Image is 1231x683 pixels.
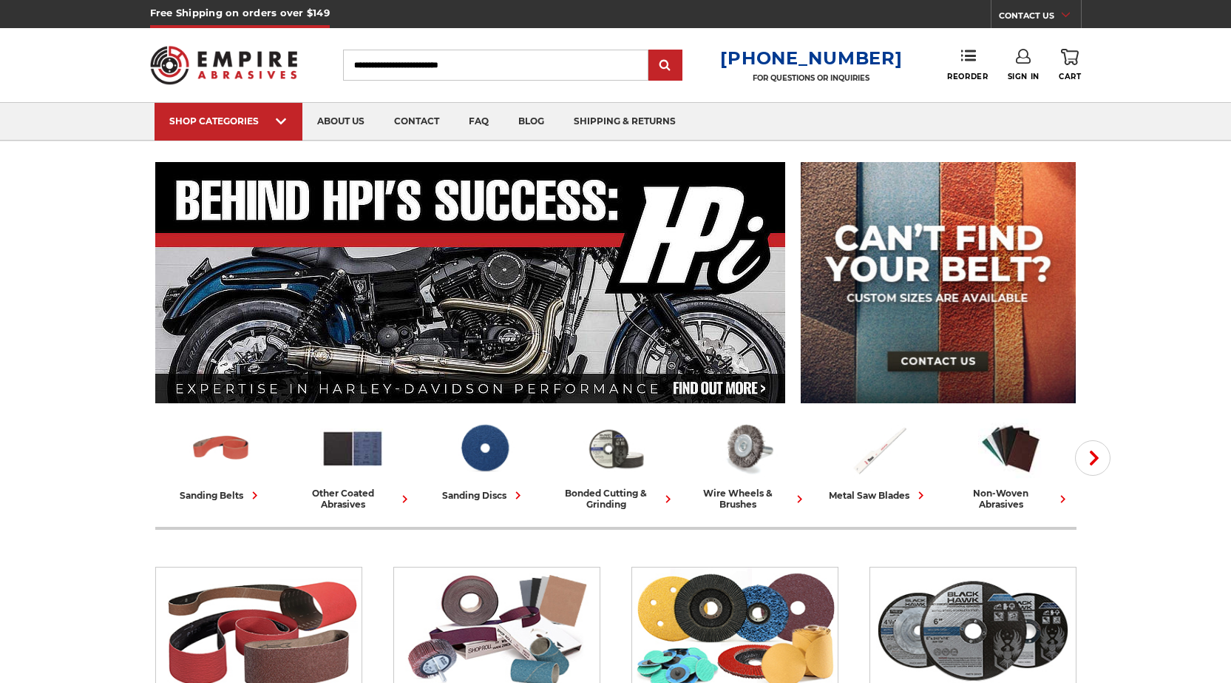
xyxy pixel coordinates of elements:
div: bonded cutting & grinding [556,488,676,510]
p: FOR QUESTIONS OR INQUIRIES [720,73,902,83]
img: Sanding Belts [189,417,254,480]
img: Sanding Discs [452,417,517,480]
span: Sign In [1008,72,1040,81]
a: about us [302,103,379,141]
a: [PHONE_NUMBER] [720,47,902,69]
div: sanding belts [180,488,262,503]
div: non-woven abrasives [951,488,1071,510]
div: wire wheels & brushes [688,488,807,510]
img: Bonded Cutting & Grinding [583,417,648,480]
img: Wire Wheels & Brushes [715,417,780,480]
img: Banner for an interview featuring Horsepower Inc who makes Harley performance upgrades featured o... [155,162,786,403]
div: sanding discs [442,488,526,503]
a: blog [503,103,559,141]
a: sanding belts [161,417,281,503]
button: Next [1075,440,1110,476]
a: other coated abrasives [293,417,413,510]
a: faq [454,103,503,141]
a: Reorder [947,49,988,81]
input: Submit [651,51,680,81]
div: SHOP CATEGORIES [169,115,288,127]
div: other coated abrasives [293,488,413,510]
img: Empire Abrasives [150,36,298,94]
img: Metal Saw Blades [847,417,912,480]
a: non-woven abrasives [951,417,1071,510]
span: Cart [1059,72,1081,81]
a: bonded cutting & grinding [556,417,676,510]
div: metal saw blades [829,488,929,503]
a: metal saw blades [819,417,939,503]
a: Cart [1059,49,1081,81]
a: sanding discs [424,417,544,503]
a: shipping & returns [559,103,691,141]
a: contact [379,103,454,141]
img: Other Coated Abrasives [320,417,385,480]
a: CONTACT US [999,7,1081,28]
img: promo banner for custom belts. [801,162,1076,403]
img: Non-woven Abrasives [978,417,1043,480]
span: Reorder [947,72,988,81]
a: wire wheels & brushes [688,417,807,510]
